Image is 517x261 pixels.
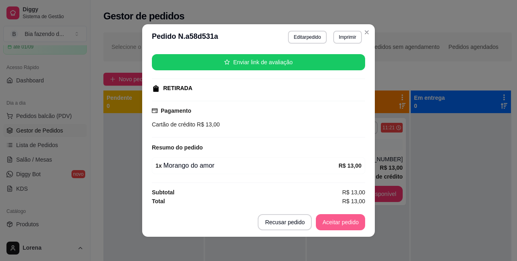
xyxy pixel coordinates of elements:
[224,59,230,65] span: star
[342,197,365,206] span: R$ 13,00
[161,107,191,114] strong: Pagamento
[342,188,365,197] span: R$ 13,00
[152,189,174,196] strong: Subtotal
[152,108,158,114] span: credit-card
[152,54,365,70] button: starEnviar link de avaliação
[156,162,162,169] strong: 1 x
[360,26,373,39] button: Close
[156,161,338,170] div: Morango do amor
[338,162,361,169] strong: R$ 13,00
[152,121,195,128] span: Cartão de crédito
[152,198,165,204] strong: Total
[152,144,203,151] strong: Resumo do pedido
[333,31,362,44] button: Imprimir
[316,214,365,230] button: Aceitar pedido
[258,214,312,230] button: Recusar pedido
[152,31,218,44] h3: Pedido N. a58d531a
[288,31,326,44] button: Editarpedido
[163,84,192,93] div: RETIRADA
[195,121,220,128] span: R$ 13,00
